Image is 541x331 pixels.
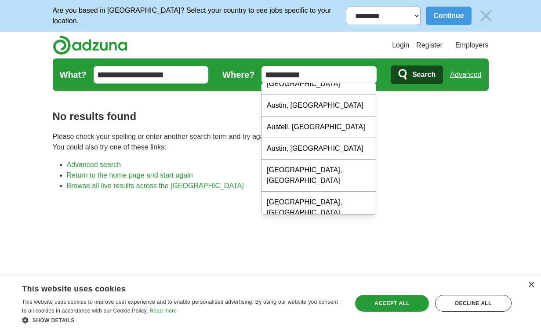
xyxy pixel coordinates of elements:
[426,7,471,25] button: Continue
[22,281,320,294] div: This website uses cookies
[149,308,177,314] a: Read more, opens a new window
[355,295,429,312] div: Accept all
[450,66,481,84] a: Advanced
[391,65,443,84] button: Search
[435,295,512,312] div: Decline all
[67,182,244,189] a: Browse all live results across the [GEOGRAPHIC_DATA]
[261,95,376,116] div: Austin, [GEOGRAPHIC_DATA]
[60,68,87,81] label: What?
[261,116,376,138] div: Austell, [GEOGRAPHIC_DATA]
[33,317,75,324] span: Show details
[53,109,489,124] h1: No results found
[53,131,489,153] p: Please check your spelling or enter another search term and try again. You could also try one of ...
[22,299,338,314] span: This website uses cookies to improve user experience and to enable personalised advertising. By u...
[222,68,254,81] label: Where?
[392,40,409,51] a: Login
[412,66,436,84] span: Search
[53,5,346,26] p: Are you based in [GEOGRAPHIC_DATA]? Select your country to see jobs specific to your location.
[477,7,495,25] img: icon_close_no_bg.svg
[455,40,489,51] a: Employers
[22,316,342,324] div: Show details
[67,171,193,179] a: Return to the home page and start again
[261,192,376,224] div: [GEOGRAPHIC_DATA], [GEOGRAPHIC_DATA]
[528,282,534,288] div: Close
[53,35,127,55] img: Adzuna logo
[261,138,376,160] div: Austin, [GEOGRAPHIC_DATA]
[67,161,121,168] a: Advanced search
[261,160,376,192] div: [GEOGRAPHIC_DATA], [GEOGRAPHIC_DATA]
[416,40,443,51] a: Register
